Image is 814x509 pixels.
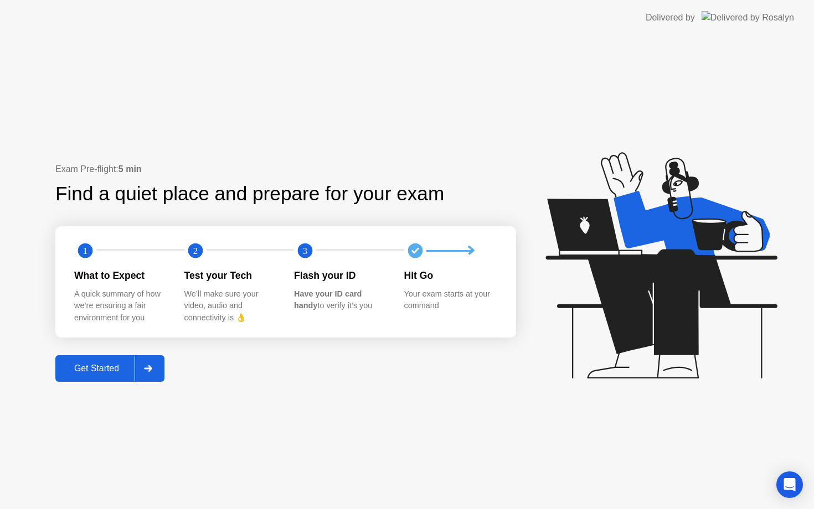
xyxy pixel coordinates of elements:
[59,363,135,373] div: Get Started
[119,164,142,174] b: 5 min
[404,268,497,283] div: Hit Go
[646,11,695,24] div: Delivered by
[184,268,277,283] div: Test your Tech
[294,268,387,283] div: Flash your ID
[55,179,446,209] div: Find a quiet place and prepare for your exam
[74,268,167,283] div: What to Expect
[83,246,87,256] text: 1
[776,471,803,498] div: Open Intercom Messenger
[184,288,277,324] div: We’ll make sure your video, audio and connectivity is 👌
[55,355,164,382] button: Get Started
[702,11,794,24] img: Delivered by Rosalyn
[55,163,516,176] div: Exam Pre-flight:
[294,289,362,310] b: Have your ID card handy
[404,288,497,312] div: Your exam starts at your command
[193,246,197,256] text: 2
[74,288,167,324] div: A quick summary of how we’re ensuring a fair environment for you
[294,288,387,312] div: to verify it’s you
[303,246,307,256] text: 3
